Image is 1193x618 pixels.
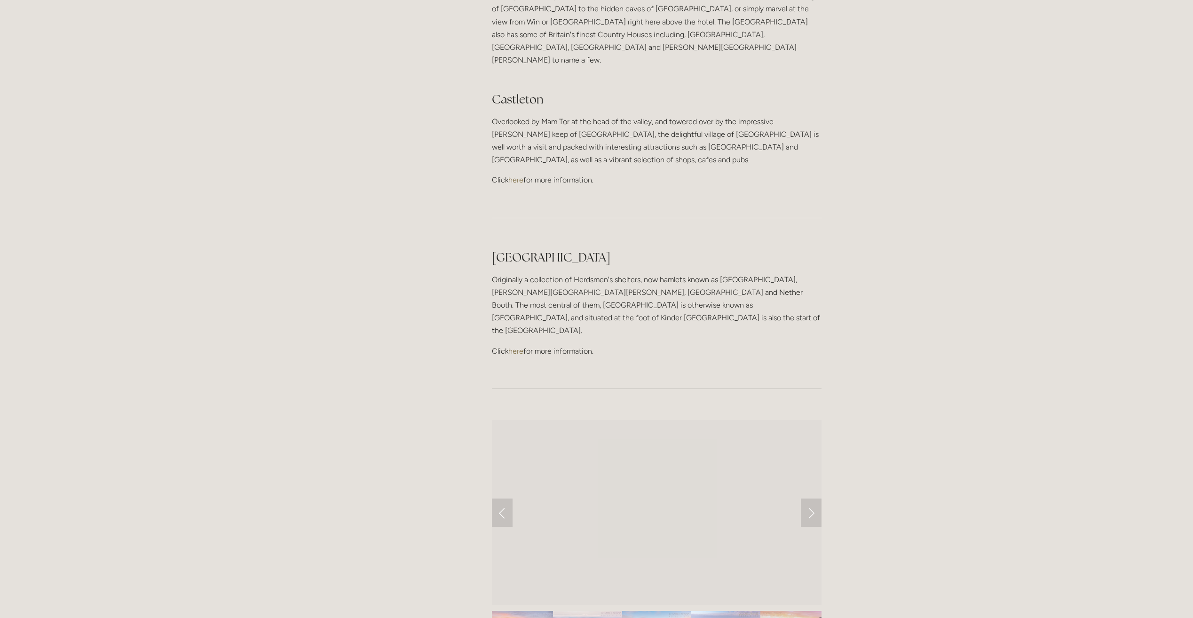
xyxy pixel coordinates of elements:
h2: [GEOGRAPHIC_DATA] [492,249,822,266]
h2: Castleton [492,91,822,108]
p: Click for more information. [492,174,822,186]
p: Overlooked by Mam Tor at the head of the valley, and towered over by the impressive [PERSON_NAME]... [492,115,822,166]
a: here [508,175,523,184]
a: Next Slide [801,499,822,527]
p: Originally a collection of Herdsmen's shelters, now hamlets known as [GEOGRAPHIC_DATA], [PERSON_N... [492,273,822,337]
a: Previous Slide [492,499,513,527]
p: Click for more information. [492,345,822,357]
a: here [508,347,523,356]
